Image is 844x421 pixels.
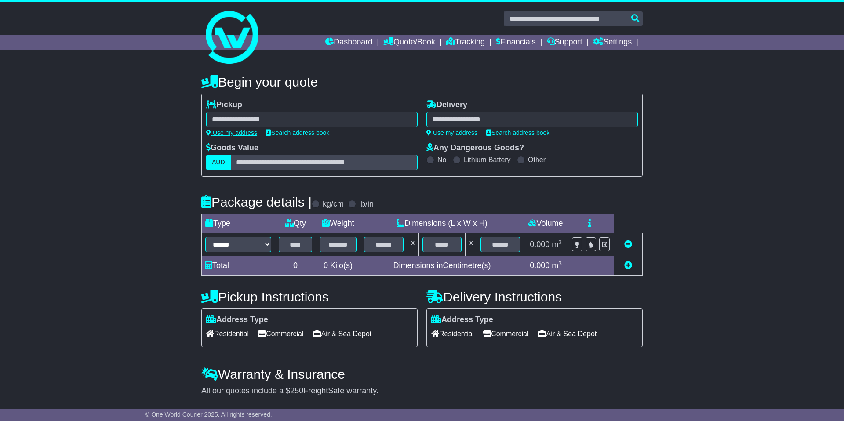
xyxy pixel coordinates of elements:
td: x [466,233,477,256]
label: Goods Value [206,143,258,153]
a: Add new item [624,261,632,270]
td: Type [202,214,275,233]
label: Other [528,156,546,164]
label: Address Type [206,315,268,325]
span: Commercial [258,327,303,341]
a: Settings [593,35,632,50]
td: x [407,233,418,256]
span: Residential [431,327,474,341]
a: Financials [496,35,536,50]
span: Air & Sea Depot [538,327,597,341]
h4: Delivery Instructions [426,290,643,304]
td: Kilo(s) [316,256,360,276]
a: Dashboard [325,35,372,50]
a: Tracking [446,35,485,50]
a: Quote/Book [383,35,435,50]
label: Lithium Battery [464,156,511,164]
td: 0 [275,256,316,276]
span: Air & Sea Depot [313,327,372,341]
a: Remove this item [624,240,632,249]
td: Weight [316,214,360,233]
span: 0 [324,261,328,270]
span: m [552,261,562,270]
span: Residential [206,327,249,341]
a: Use my address [426,129,477,136]
td: Total [202,256,275,276]
h4: Pickup Instructions [201,290,418,304]
sup: 3 [558,260,562,267]
label: Pickup [206,100,242,110]
span: © One World Courier 2025. All rights reserved. [145,411,272,418]
a: Support [547,35,582,50]
h4: Begin your quote [201,75,643,89]
a: Search address book [266,129,329,136]
td: Qty [275,214,316,233]
label: No [437,156,446,164]
label: Address Type [431,315,493,325]
label: Any Dangerous Goods? [426,143,524,153]
label: kg/cm [323,200,344,209]
a: Search address book [486,129,549,136]
a: Use my address [206,129,257,136]
h4: Package details | [201,195,312,209]
label: lb/in [359,200,374,209]
label: AUD [206,155,231,170]
h4: Warranty & Insurance [201,367,643,381]
sup: 3 [558,239,562,246]
td: Dimensions in Centimetre(s) [360,256,524,276]
label: Delivery [426,100,467,110]
span: 0.000 [530,261,549,270]
span: m [552,240,562,249]
span: Commercial [483,327,528,341]
td: Volume [524,214,568,233]
td: Dimensions (L x W x H) [360,214,524,233]
span: 250 [290,386,303,395]
span: 0.000 [530,240,549,249]
div: All our quotes include a $ FreightSafe warranty. [201,386,643,396]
